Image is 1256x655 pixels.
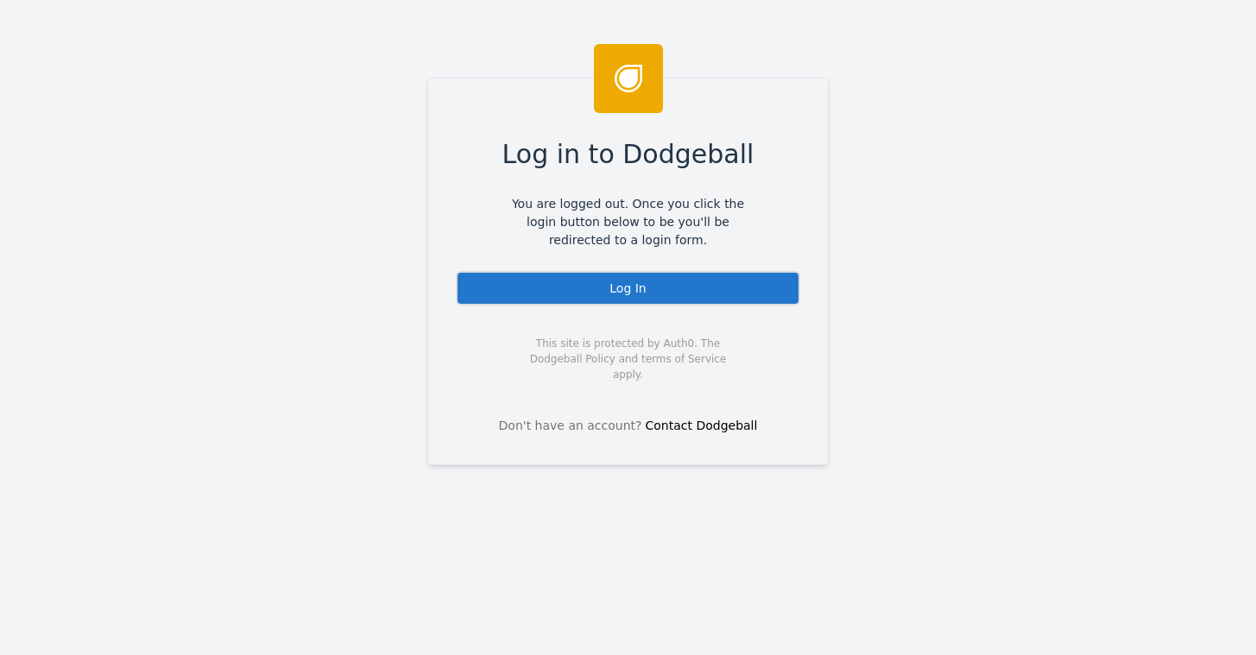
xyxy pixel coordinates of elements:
[646,419,758,432] a: Contact Dodgeball
[514,336,742,382] span: This site is protected by Auth0. The Dodgeball Policy and terms of Service apply.
[499,417,642,435] span: Don't have an account?
[502,135,754,173] span: Log in to Dodgeball
[456,271,800,305] div: Log In
[499,195,757,249] span: You are logged out. Once you click the login button below to be you'll be redirected to a login f...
